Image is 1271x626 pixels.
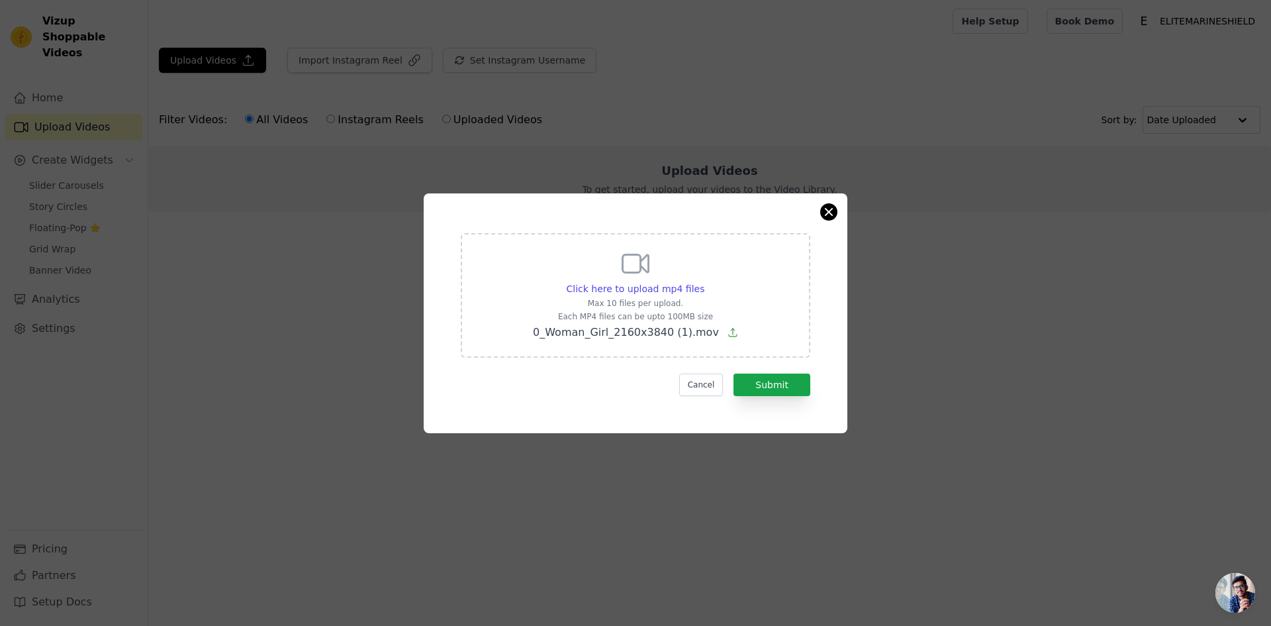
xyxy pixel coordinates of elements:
[533,298,738,309] p: Max 10 files per upload.
[1215,573,1255,613] div: Open chat
[567,284,705,294] span: Click here to upload mp4 files
[533,326,719,339] span: 0_Woman_Girl_2160x3840 (1).mov
[821,204,837,220] button: Close modal
[679,374,724,396] button: Cancel
[533,311,738,322] p: Each MP4 files can be upto 100MB size
[733,374,810,396] button: Submit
